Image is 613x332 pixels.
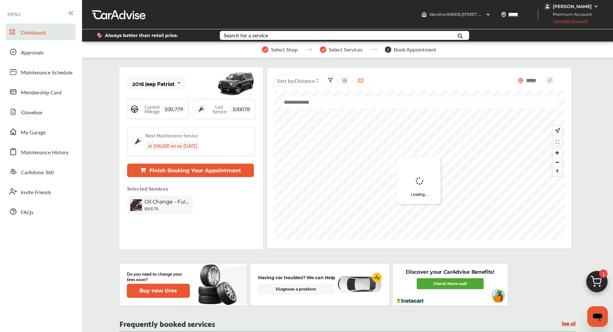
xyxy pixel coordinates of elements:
canvas: Map [274,90,565,240]
span: Oil Change - Full-synthetic [144,199,190,205]
img: mobile_10586_st0640_046.jpg [217,69,255,98]
a: Glovebox [6,103,76,120]
p: Selected Services [127,185,168,192]
span: 100078 [230,106,252,113]
a: Approvals [6,43,76,60]
img: WGsFRI8htEPBVLJbROoPRyZpYNWhNONpIPPETTm6eUC0GeLEiAAAAAElFTkSuQmCC [593,4,599,9]
a: Maintenance Schedule [6,63,76,80]
span: Book Appointment [394,47,436,52]
img: location_vector_orange.38f05af8.svg [518,78,523,83]
span: Valvoline BV6305 , [STREET_ADDRESS][PERSON_NAME] Farmingdale , NY 11735 [429,12,572,17]
a: Buy new tires [127,284,191,298]
p: Do you need to change your tires soon? [127,271,190,282]
a: See all [562,320,576,326]
a: Dashboard [6,24,76,40]
img: cart_icon.3d0951e8.svg [581,268,612,299]
img: new-tire.a0c7fe23.svg [198,261,240,307]
img: stepper-arrow.e24c07c6.svg [305,48,312,51]
img: jVpblrzwTbfkPYzPPzSLxeg0AAAAASUVORK5CYII= [543,3,551,10]
b: $103.75 [144,206,158,211]
button: Buy new tires [127,284,190,298]
span: Membership Card [21,89,61,97]
p: Frequently booked services [119,320,215,326]
img: stepper-checkmark.b5569197.svg [262,46,268,53]
span: Glovebox [21,109,42,117]
img: steering_logo [130,105,139,114]
button: Finish Booking Your Appointment [127,164,254,177]
img: cardiogram-logo.18e20815.svg [372,273,382,282]
span: Always better than retail price. [105,33,178,38]
img: header-divider.bc55588e.svg [538,10,538,19]
span: Sort by : [277,77,315,84]
img: maintenance_logo [197,105,206,114]
a: Check them out! [417,278,484,289]
img: instacart-vehicle.0979a191.svg [491,289,505,303]
span: CarAdvise 360 [21,168,54,177]
iframe: Button to launch messaging window [587,306,608,327]
div: 2016 Jeep Patriot [132,80,175,87]
div: Next Maintenance Service [145,132,198,139]
span: My Garage [21,128,46,137]
span: 1 [599,270,608,278]
span: Premium Account [544,11,597,18]
a: Membership Card [6,83,76,100]
a: CarAdvise 360 [6,163,76,180]
img: header-down-arrow.9dd2ce7d.svg [486,12,491,17]
img: dollor_label_vector.a70140d1.svg [97,33,102,38]
span: Dashboard [21,29,46,37]
button: Reset bearing to north [553,167,562,176]
span: Approvals [21,49,44,57]
a: Diagnose a problem [258,284,334,295]
span: Select Services [329,47,363,52]
img: location_vector.a44bc228.svg [501,12,506,17]
a: FAQs [6,203,76,220]
div: at 104,000 mi on [DATE] [145,141,200,150]
span: Upgrade Account [543,18,588,26]
span: Maintenance History [21,148,69,157]
span: Invite Friends [21,188,51,197]
img: stepper-arrow.e24c07c6.svg [370,48,377,51]
span: Maintenance Schedule [21,69,72,77]
span: Current Mileage [142,105,162,114]
span: Last Service [209,105,230,114]
img: stepper-checkmark.b5569197.svg [320,46,326,53]
div: [PERSON_NAME] [553,4,592,9]
span: Select Shop [271,47,298,52]
button: Zoom in [553,148,562,157]
a: My Garage [6,123,76,140]
img: header-home-logo.8d720a4f.svg [422,12,427,17]
p: Discover your CarAdvise Benefits! [406,269,494,276]
img: diagnose-vehicle.c84bcb0a.svg [337,276,382,293]
img: oil-change-thumb.jpg [130,199,142,211]
img: instacart-logo.217963cc.svg [396,299,425,303]
img: maintenance_logo [133,136,143,147]
div: Loading... [398,158,441,204]
span: 100,779 [162,106,186,113]
p: Having car troubles? We can Help [258,274,335,281]
button: Zoom out [553,157,562,167]
span: Zoom out [553,158,562,167]
div: Search for a service [224,33,268,38]
span: Distance [295,77,315,84]
img: recenter.ce011a49.svg [553,127,560,134]
span: MENU [7,12,21,17]
span: FAQs [21,208,33,217]
a: Maintenance History [6,143,76,160]
span: 3 [385,46,391,53]
a: Invite Friends [6,183,76,200]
